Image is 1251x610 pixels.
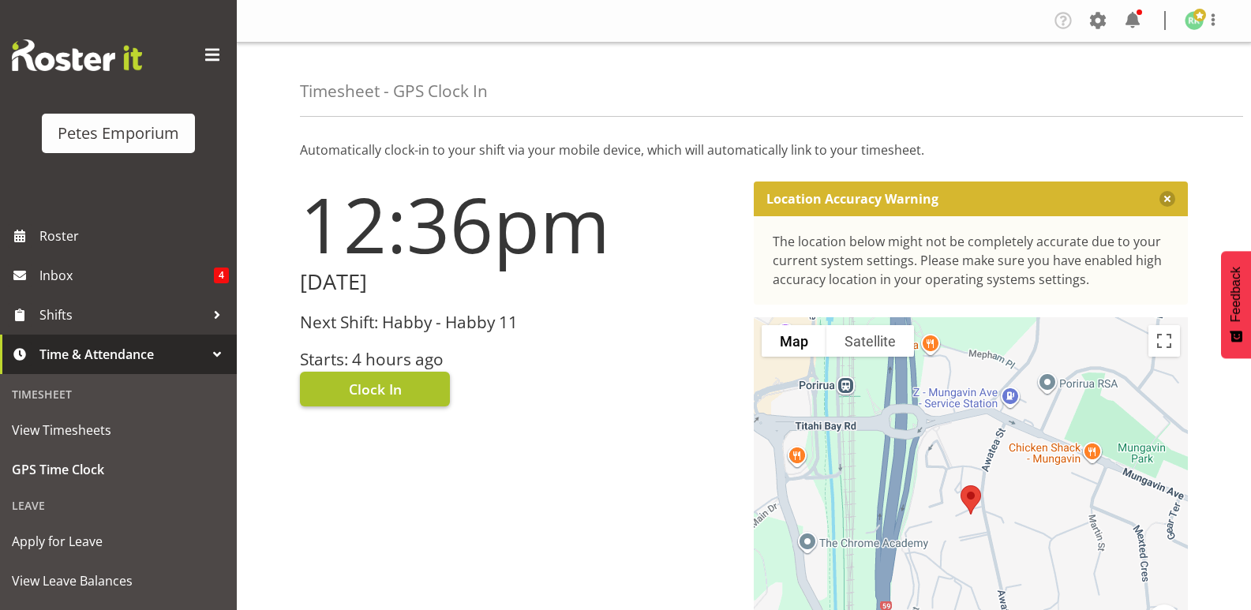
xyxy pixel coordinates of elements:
[300,350,735,369] h3: Starts: 4 hours ago
[39,224,229,248] span: Roster
[12,39,142,71] img: Rosterit website logo
[766,191,938,207] p: Location Accuracy Warning
[349,379,402,399] span: Clock In
[1229,267,1243,322] span: Feedback
[4,450,233,489] a: GPS Time Clock
[1221,251,1251,358] button: Feedback - Show survey
[39,342,205,366] span: Time & Attendance
[12,569,225,593] span: View Leave Balances
[12,530,225,553] span: Apply for Leave
[762,325,826,357] button: Show street map
[826,325,914,357] button: Show satellite imagery
[39,264,214,287] span: Inbox
[1148,325,1180,357] button: Toggle fullscreen view
[39,303,205,327] span: Shifts
[300,313,735,331] h3: Next Shift: Habby - Habby 11
[1185,11,1204,30] img: ruth-robertson-taylor722.jpg
[58,122,179,145] div: Petes Emporium
[300,182,735,267] h1: 12:36pm
[300,270,735,294] h2: [DATE]
[300,372,450,406] button: Clock In
[214,268,229,283] span: 4
[4,410,233,450] a: View Timesheets
[773,232,1170,289] div: The location below might not be completely accurate due to your current system settings. Please m...
[12,458,225,481] span: GPS Time Clock
[4,489,233,522] div: Leave
[4,522,233,561] a: Apply for Leave
[300,82,488,100] h4: Timesheet - GPS Clock In
[300,140,1188,159] p: Automatically clock-in to your shift via your mobile device, which will automatically link to you...
[12,418,225,442] span: View Timesheets
[4,561,233,601] a: View Leave Balances
[1159,191,1175,207] button: Close message
[4,378,233,410] div: Timesheet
